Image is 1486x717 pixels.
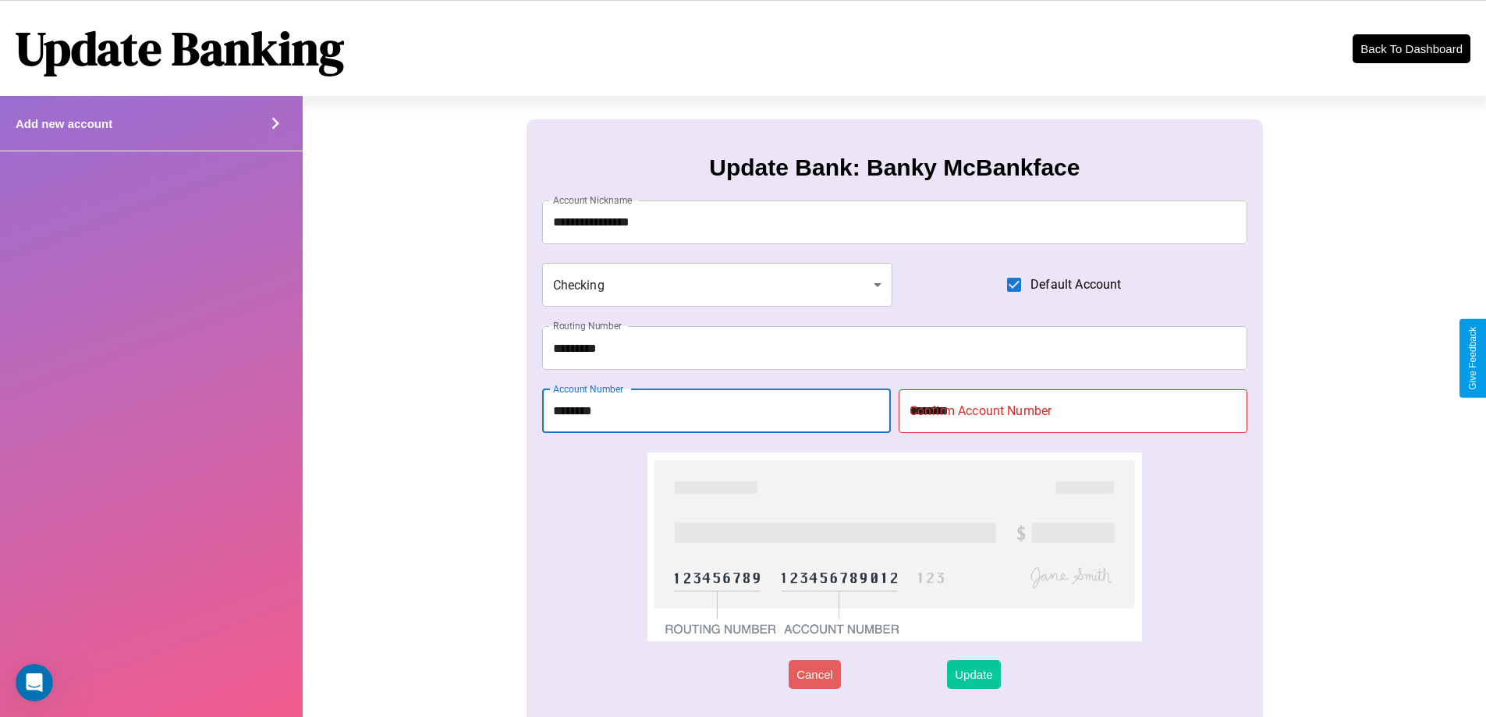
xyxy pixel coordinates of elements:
[16,117,112,130] h4: Add new account
[1030,275,1121,294] span: Default Account
[789,660,841,689] button: Cancel
[1353,34,1470,63] button: Back To Dashboard
[16,664,53,701] iframe: Intercom live chat
[16,16,344,80] h1: Update Banking
[553,319,622,332] label: Routing Number
[947,660,1000,689] button: Update
[553,382,623,396] label: Account Number
[709,154,1080,181] h3: Update Bank: Banky McBankface
[1467,327,1478,390] div: Give Feedback
[647,453,1141,641] img: check
[553,193,633,207] label: Account Nickname
[542,263,893,307] div: Checking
